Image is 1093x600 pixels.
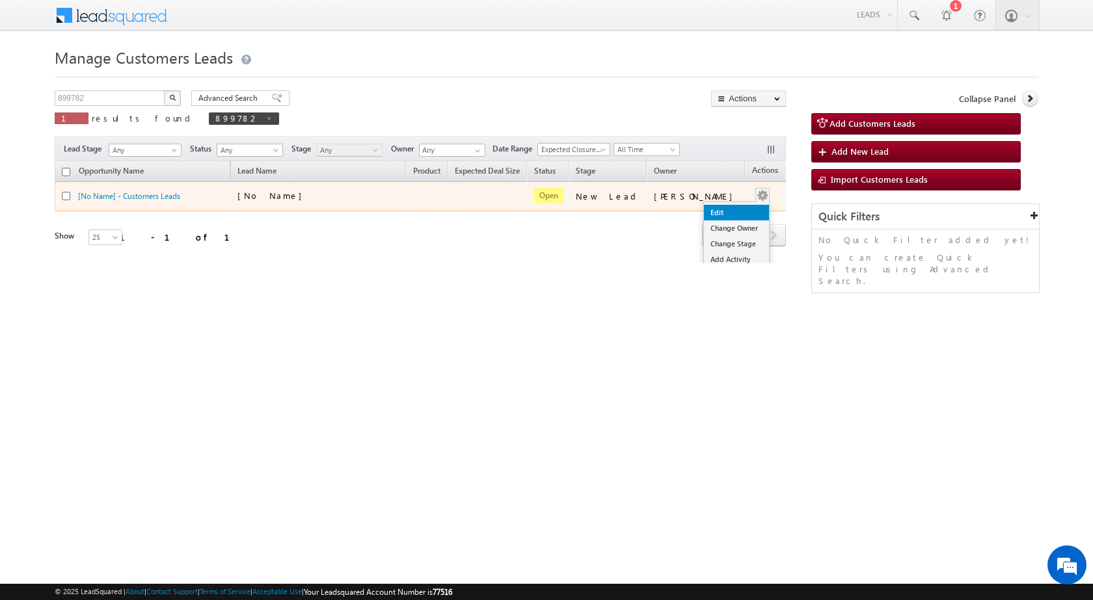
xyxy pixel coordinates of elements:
span: © 2025 LeadSquared | | | | | [55,586,452,598]
span: Owner [391,143,419,155]
span: results found [92,112,195,124]
span: Add New Lead [831,146,889,157]
span: Expected Closure Date [538,144,606,155]
a: Terms of Service [200,587,250,595]
span: Add Customers Leads [830,118,915,129]
a: About [126,587,144,595]
div: [PERSON_NAME] [654,190,739,202]
a: Expected Closure Date [537,143,610,156]
a: 25 [88,229,122,245]
span: Import Customers Leads [831,174,928,185]
span: [No Name] [237,190,308,201]
a: Show All Items [468,144,484,157]
span: Status [190,143,217,155]
span: Any [217,144,279,156]
div: 1 - 1 of 1 [120,229,245,244]
a: prev [702,226,726,246]
span: Expected Deal Size [455,166,520,176]
span: Manage Customers Leads [55,47,233,68]
a: All Time [614,143,680,156]
span: Any [109,144,177,156]
div: Chat with us now [68,68,219,85]
a: Expected Deal Size [448,164,526,181]
span: Open [534,188,563,203]
a: Edit [704,205,769,220]
input: Type to Search [419,144,485,157]
div: New Lead [576,190,641,202]
a: next [762,226,786,246]
span: Owner [654,166,677,176]
span: next [762,224,786,246]
div: Show [55,230,78,242]
textarea: Type your message and hit 'Enter' [17,120,237,389]
span: prev [702,224,726,246]
a: Add Activity [704,252,769,267]
a: Any [316,144,383,157]
button: Actions [711,90,786,107]
a: Any [109,144,182,157]
input: Check all records [62,168,70,176]
span: Stage [576,166,595,176]
span: Lead Name [231,164,283,181]
span: Opportunity Name [79,166,144,176]
span: Date Range [493,143,537,155]
span: Advanced Search [198,92,262,104]
p: You can create Quick Filters using Advanced Search. [818,252,1032,287]
span: Collapse Panel [959,93,1016,105]
span: 25 [89,231,124,243]
img: d_60004797649_company_0_60004797649 [22,68,55,85]
a: Acceptable Use [252,587,302,595]
img: Search [169,94,176,101]
a: Change Owner [704,220,769,236]
span: Your Leadsquared Account Number is [304,587,452,597]
span: 77516 [433,587,452,597]
a: [No Name] - Customers Leads [78,191,180,201]
a: Opportunity Name [72,164,150,181]
span: Stage [291,143,316,155]
a: Change Stage [704,236,769,252]
em: Start Chat [177,400,236,418]
div: Quick Filters [812,204,1039,229]
span: Actions [746,163,785,180]
span: Any [317,144,379,156]
span: 1 [61,112,82,124]
span: Product [413,166,440,176]
div: Minimize live chat window [213,7,245,38]
a: Any [217,144,283,157]
span: Lead Stage [64,143,107,155]
span: All Time [614,144,676,155]
p: No Quick Filter added yet! [818,234,1032,246]
a: Status [528,164,562,181]
a: Stage [569,164,602,181]
a: Contact Support [146,587,198,595]
span: 899782 [215,112,260,124]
